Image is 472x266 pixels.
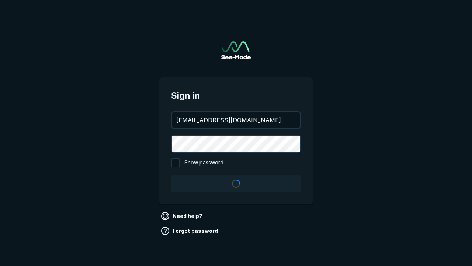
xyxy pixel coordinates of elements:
span: Sign in [171,89,301,102]
a: Need help? [159,210,205,222]
img: See-Mode Logo [221,41,251,59]
input: your@email.com [172,112,300,128]
a: Go to sign in [221,41,251,59]
span: Show password [184,158,223,167]
a: Forgot password [159,225,221,237]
